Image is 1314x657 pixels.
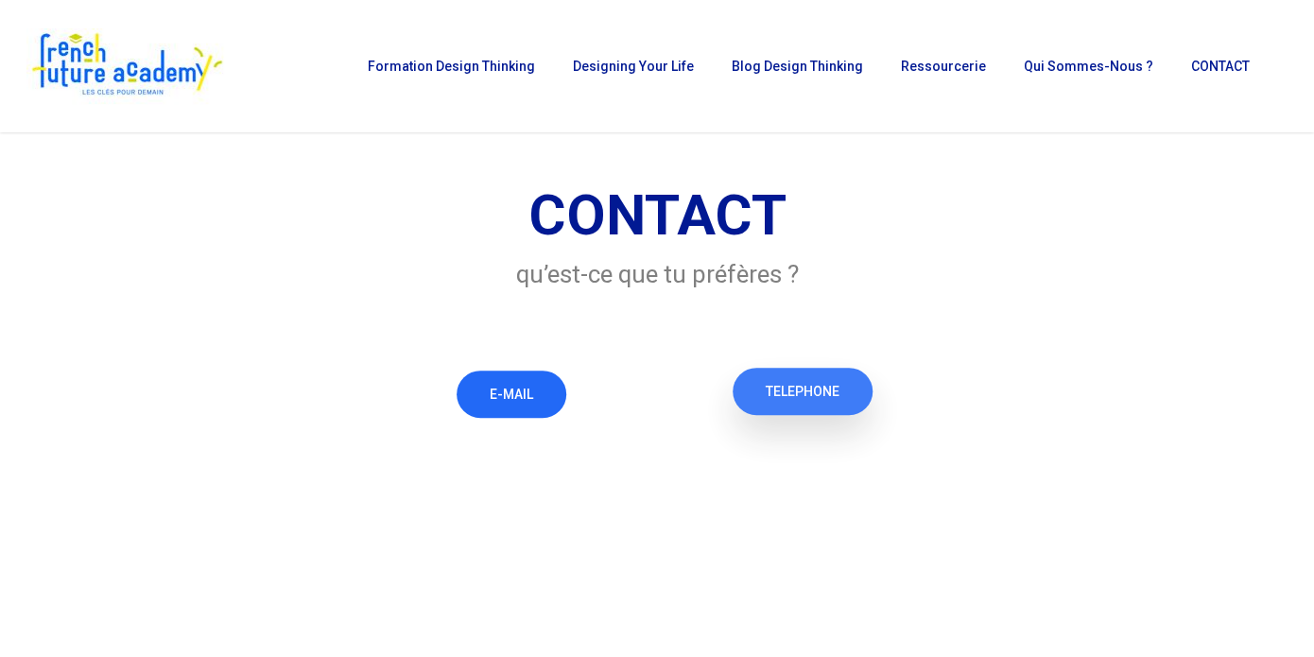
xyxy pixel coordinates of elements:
[368,59,535,74] span: Formation Design Thinking
[901,59,986,74] span: Ressourcerie
[1024,59,1153,74] span: Qui sommes-nous ?
[457,371,566,418] a: E-MAIL
[85,257,1229,291] h3: qu’est-ce que tu préfères ?
[490,385,533,404] span: E-MAIL
[732,59,863,74] span: Blog Design Thinking
[766,382,839,401] span: TELEPHONE
[358,60,545,73] a: Formation Design Thinking
[1191,59,1250,74] span: CONTACT
[85,181,1229,251] h1: CONTACT
[26,28,226,104] img: French Future Academy
[1014,60,1163,73] a: Qui sommes-nous ?
[733,368,873,415] a: TELEPHONE
[722,60,873,73] a: Blog Design Thinking
[1182,60,1259,73] a: CONTACT
[891,60,995,73] a: Ressourcerie
[563,60,703,73] a: Designing Your Life
[573,59,694,74] span: Designing Your Life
